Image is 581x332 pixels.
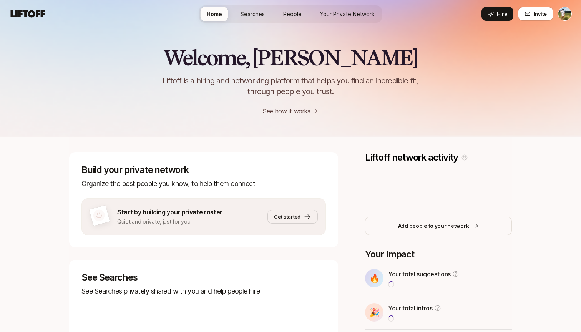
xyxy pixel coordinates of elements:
[388,269,451,279] p: Your total suggestions
[153,75,428,97] p: Liftoff is a hiring and networking platform that helps you find an incredible fit, through people...
[81,286,326,297] p: See Searches privately shared with you and help people hire
[558,7,572,21] button: Tyler Kieft
[398,221,469,231] p: Add people to your network
[497,10,507,18] span: Hire
[365,269,383,287] div: 🔥
[365,152,458,163] p: Liftoff network activity
[388,303,433,313] p: Your total intros
[92,208,106,222] img: default-avatar.svg
[267,210,318,224] button: Get started
[117,217,222,226] p: Quiet and private, just for you
[241,10,265,18] span: Searches
[81,164,326,175] p: Build your private network
[320,10,375,18] span: Your Private Network
[263,107,310,115] a: See how it works
[201,7,228,21] a: Home
[365,303,383,322] div: 🎉
[81,272,326,283] p: See Searches
[481,7,513,21] button: Hire
[314,7,381,21] a: Your Private Network
[558,7,571,20] img: Tyler Kieft
[365,217,512,235] button: Add people to your network
[163,46,418,69] h2: Welcome, [PERSON_NAME]
[207,10,222,18] span: Home
[518,7,553,21] button: Invite
[534,10,547,18] span: Invite
[283,10,302,18] span: People
[234,7,271,21] a: Searches
[81,178,326,189] p: Organize the best people you know, to help them connect
[277,7,308,21] a: People
[274,213,300,221] span: Get started
[117,207,222,217] p: Start by building your private roster
[365,249,512,260] p: Your Impact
